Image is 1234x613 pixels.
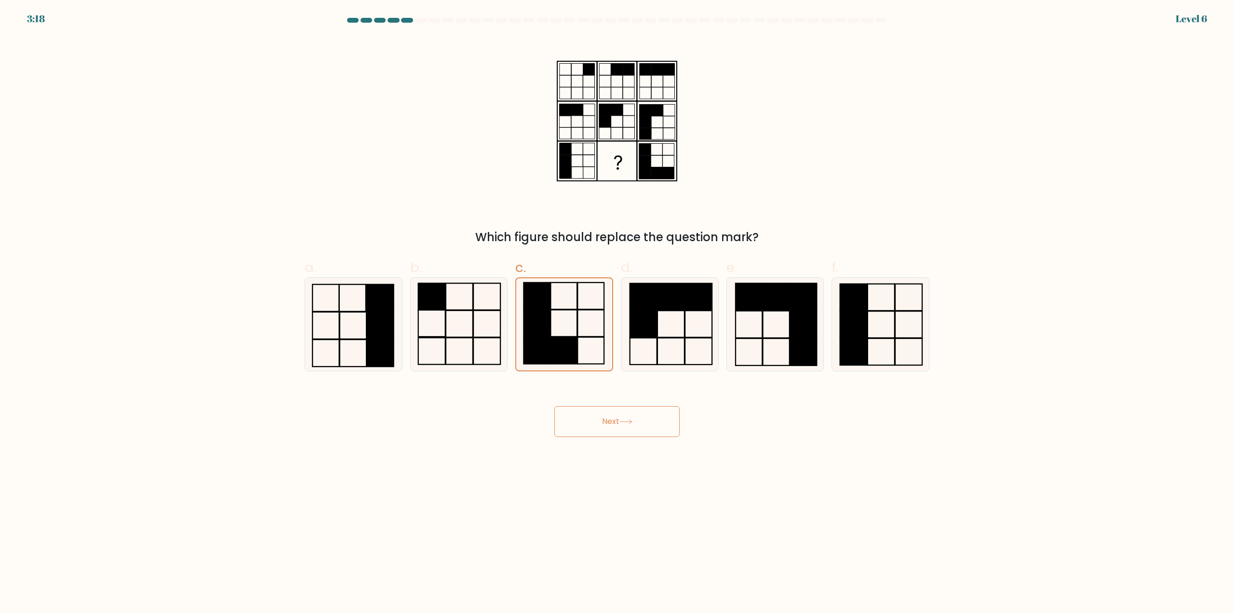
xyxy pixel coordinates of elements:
span: c. [515,258,526,277]
span: e. [726,258,737,277]
span: d. [621,258,632,277]
div: Level 6 [1176,12,1207,26]
span: a. [305,258,316,277]
div: 3:18 [27,12,45,26]
button: Next [554,406,680,437]
span: f. [832,258,838,277]
span: b. [410,258,422,277]
div: Which figure should replace the question mark? [310,229,924,246]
